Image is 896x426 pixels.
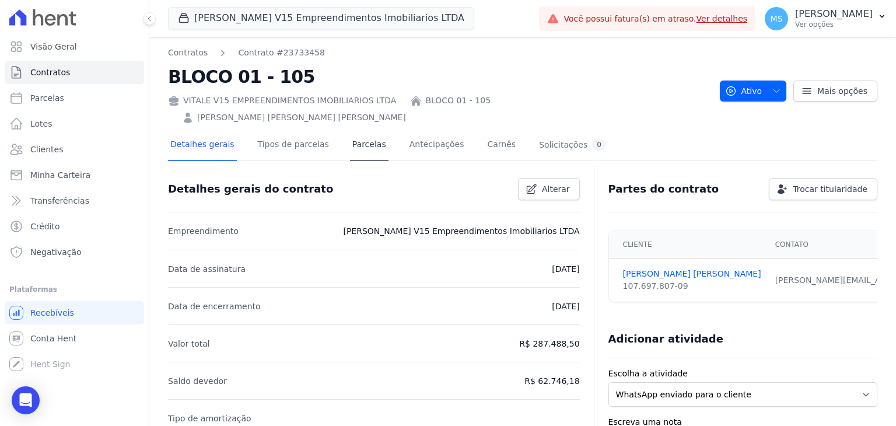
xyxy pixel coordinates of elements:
[168,7,474,29] button: [PERSON_NAME] V15 Empreendimentos Imobiliarios LTDA
[755,2,896,35] button: MS [PERSON_NAME] Ver opções
[168,299,261,313] p: Data de encerramento
[519,337,579,351] p: R$ 287.488,50
[795,20,873,29] p: Ver opções
[425,95,491,107] a: BLOCO 01 - 105
[30,41,77,53] span: Visão Geral
[168,95,396,107] div: VITALE V15 EMPREENDIMENTOS IMOBILIARIOS LTDA
[168,182,333,196] h3: Detalhes gerais do contrato
[407,130,467,161] a: Antecipações
[552,299,579,313] p: [DATE]
[5,35,144,58] a: Visão Geral
[485,130,518,161] a: Carnês
[256,130,331,161] a: Tipos de parcelas
[5,163,144,187] a: Minha Carteira
[5,112,144,135] a: Lotes
[12,386,40,414] div: Open Intercom Messenger
[542,183,570,195] span: Alterar
[5,61,144,84] a: Contratos
[537,130,608,161] a: Solicitações0
[350,130,388,161] a: Parcelas
[795,8,873,20] p: [PERSON_NAME]
[30,307,74,319] span: Recebíveis
[793,183,867,195] span: Trocar titularidade
[197,111,406,124] a: [PERSON_NAME] [PERSON_NAME] [PERSON_NAME]
[769,178,877,200] a: Trocar titularidade
[5,301,144,324] a: Recebíveis
[817,85,867,97] span: Mais opções
[5,138,144,161] a: Clientes
[5,189,144,212] a: Transferências
[168,47,325,59] nav: Breadcrumb
[343,224,579,238] p: [PERSON_NAME] V15 Empreendimentos Imobiliarios LTDA
[30,144,63,155] span: Clientes
[563,13,747,25] span: Você possui fatura(s) em atraso.
[168,64,710,90] h2: BLOCO 01 - 105
[168,47,208,59] a: Contratos
[168,47,710,59] nav: Breadcrumb
[524,374,579,388] p: R$ 62.746,18
[30,169,90,181] span: Minha Carteira
[30,67,70,78] span: Contratos
[30,92,64,104] span: Parcelas
[608,182,719,196] h3: Partes do contrato
[238,47,325,59] a: Contrato #23733458
[539,139,606,151] div: Solicitações
[30,221,60,232] span: Crédito
[168,130,237,161] a: Detalhes gerais
[5,327,144,350] a: Conta Hent
[168,374,227,388] p: Saldo devedor
[725,81,762,102] span: Ativo
[30,333,76,344] span: Conta Hent
[5,86,144,110] a: Parcelas
[168,337,210,351] p: Valor total
[30,246,82,258] span: Negativação
[608,332,723,346] h3: Adicionar atividade
[592,139,606,151] div: 0
[623,280,761,292] div: 107.697.807-09
[771,15,783,23] span: MS
[5,240,144,264] a: Negativação
[30,118,52,130] span: Lotes
[552,262,579,276] p: [DATE]
[9,282,139,296] div: Plataformas
[608,368,877,380] label: Escolha a atividade
[30,195,89,207] span: Transferências
[696,14,748,23] a: Ver detalhes
[168,224,239,238] p: Empreendimento
[623,268,761,280] a: [PERSON_NAME] [PERSON_NAME]
[168,411,251,425] p: Tipo de amortização
[720,81,787,102] button: Ativo
[793,81,877,102] a: Mais opções
[5,215,144,238] a: Crédito
[518,178,580,200] a: Alterar
[168,262,246,276] p: Data de assinatura
[609,231,768,259] th: Cliente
